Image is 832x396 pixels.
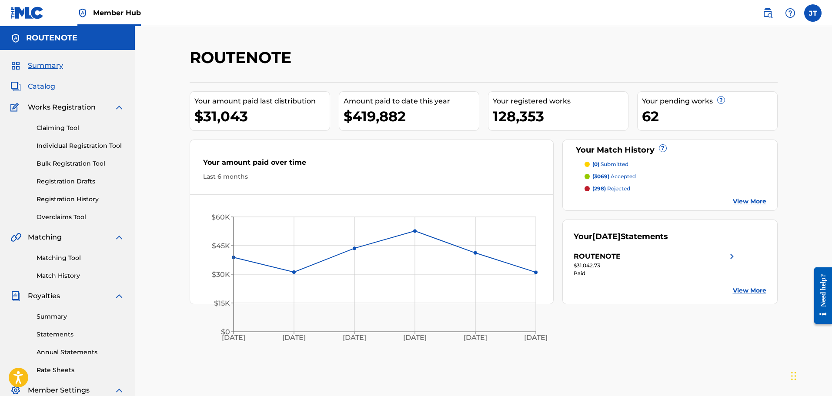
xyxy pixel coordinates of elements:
span: Member Hub [93,8,141,18]
img: Royalties [10,291,21,301]
tspan: [DATE] [524,334,548,342]
a: Bulk Registration Tool [37,159,124,168]
a: Summary [37,312,124,321]
div: User Menu [804,4,822,22]
a: Overclaims Tool [37,213,124,222]
img: right chevron icon [727,251,737,262]
div: Paid [574,270,737,277]
div: 128,353 [493,106,628,126]
div: $31,042.73 [574,262,737,270]
div: Your amount paid over time [203,157,541,172]
img: Accounts [10,33,21,43]
div: Your amount paid last distribution [194,96,330,106]
img: search [762,8,773,18]
iframe: Resource Center [808,260,832,330]
img: Catalog [10,81,21,92]
a: SummarySummary [10,60,63,71]
img: expand [114,291,124,301]
span: Catalog [28,81,55,92]
div: Your Match History [574,144,766,156]
p: submitted [592,160,628,168]
tspan: $15K [214,299,230,307]
tspan: $0 [221,328,230,336]
img: MLC Logo [10,7,44,19]
p: accepted [592,173,636,180]
a: (298) rejected [585,185,766,193]
img: Works Registration [10,102,22,113]
div: $419,882 [344,106,479,126]
a: Claiming Tool [37,123,124,133]
a: View More [733,286,766,295]
div: Your registered works [493,96,628,106]
img: help [785,8,795,18]
a: Statements [37,330,124,339]
div: 62 [642,106,777,126]
tspan: [DATE] [343,334,366,342]
a: Match History [37,271,124,280]
span: [DATE] [592,232,621,241]
a: Individual Registration Tool [37,141,124,150]
a: Annual Statements [37,348,124,357]
img: expand [114,232,124,243]
h2: ROUTENOTE [190,48,296,67]
tspan: $45K [212,242,230,250]
a: Matching Tool [37,253,124,263]
tspan: [DATE] [282,334,306,342]
span: ? [718,97,725,103]
img: Top Rightsholder [77,8,88,18]
span: (298) [592,185,606,192]
tspan: $60K [211,213,230,221]
div: Last 6 months [203,172,541,181]
span: ? [659,145,666,152]
tspan: [DATE] [222,334,245,342]
span: Member Settings [28,385,90,396]
span: Summary [28,60,63,71]
iframe: Chat Widget [789,354,832,396]
h5: ROUTENOTE [26,33,77,43]
tspan: $30K [212,270,230,279]
div: ROUTENOTE [574,251,621,262]
span: Royalties [28,291,60,301]
img: expand [114,102,124,113]
tspan: [DATE] [403,334,427,342]
img: expand [114,385,124,396]
a: View More [733,197,766,206]
a: (3069) accepted [585,173,766,180]
div: Drag [791,363,796,389]
div: Your pending works [642,96,777,106]
span: (0) [592,161,599,167]
a: (0) submitted [585,160,766,168]
img: Summary [10,60,21,71]
span: Works Registration [28,102,96,113]
a: Registration History [37,195,124,204]
a: Registration Drafts [37,177,124,186]
div: Help [782,4,799,22]
img: Member Settings [10,385,21,396]
p: rejected [592,185,630,193]
img: Matching [10,232,21,243]
a: ROUTENOTEright chevron icon$31,042.73Paid [574,251,737,277]
div: Amount paid to date this year [344,96,479,106]
a: Rate Sheets [37,366,124,375]
a: CatalogCatalog [10,81,55,92]
div: Your Statements [574,231,668,243]
span: (3069) [592,173,609,180]
div: $31,043 [194,106,330,126]
a: Public Search [759,4,776,22]
tspan: [DATE] [464,334,487,342]
span: Matching [28,232,62,243]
